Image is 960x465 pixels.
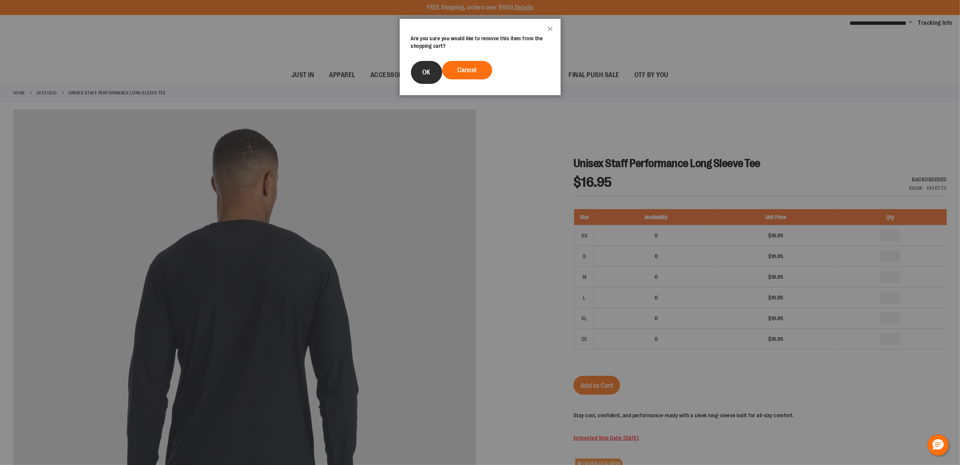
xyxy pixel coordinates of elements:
span: Cancel [458,66,477,74]
span: OK [423,68,431,76]
button: OK [411,61,442,84]
button: Hello, have a question? Let’s chat. [928,435,949,456]
div: Are you sure you would like to remove this item from the shopping cart? [411,35,549,50]
button: Cancel [442,61,492,79]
